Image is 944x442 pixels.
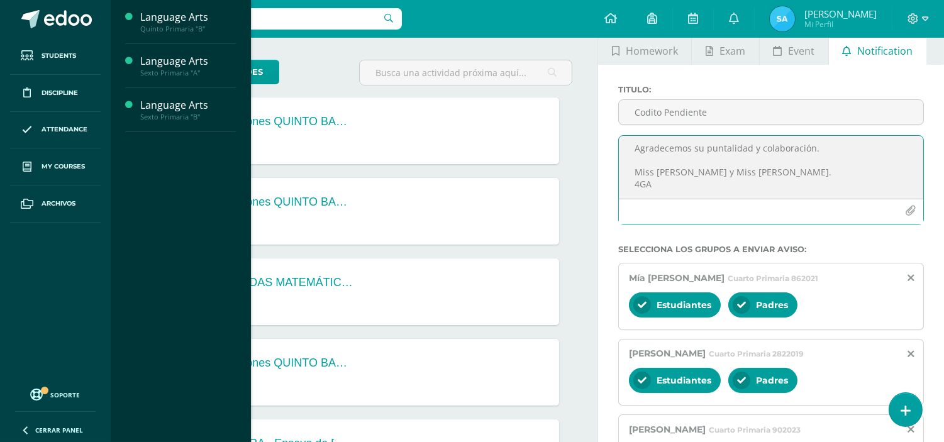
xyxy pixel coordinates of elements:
textarea: Buen día padres de familia, Solicitamos que por favor envíen el codito pendiente a más tardar el ... [619,136,923,199]
a: Language ArtsSexto Primaria "B" [140,98,236,121]
span: Cuarto Primaria 862021 [728,273,818,283]
div: Evaluaciones QUINTO BACHILLERATO 4B - ASISTENCIA IMPRESCINDIBLE [203,115,354,128]
a: Language ArtsSexto Primaria "A" [140,54,236,77]
span: Discipline [42,88,78,98]
a: Attendance [10,112,101,149]
a: Language ArtsQuinto Primaria "B" [140,10,236,33]
a: Notification [829,35,926,65]
span: [PERSON_NAME] [629,424,706,435]
span: Cuarto Primaria 902023 [709,425,801,434]
span: Soporte [51,390,81,399]
span: Padres [756,375,788,386]
span: Mía [PERSON_NAME] [629,272,725,284]
span: Cuarto Primaria 2822019 [709,349,804,358]
div: Sexto Primaria "B" [140,113,236,121]
input: Search a user… [119,8,402,30]
input: Titulo [619,100,923,124]
a: Students [10,38,101,75]
span: Event [788,36,814,66]
span: Homework [626,36,678,66]
span: Estudiantes [657,375,711,386]
a: Archivos [10,185,101,223]
a: Exam [692,35,758,65]
div: Sexto Primaria "A" [140,69,236,77]
a: My courses [10,148,101,185]
a: Soporte [15,385,96,402]
div: OLIMPIADAS MATEMÁTICAS - Ronda Final [203,276,354,289]
span: [PERSON_NAME] [804,8,877,20]
span: Mi Perfil [804,19,877,30]
span: Notification [857,36,913,66]
div: Evaluaciones QUINTO BACHILLERATO 4B [203,196,354,209]
span: Exam [719,36,745,66]
label: Titulo : [618,85,924,94]
div: Language Arts [140,54,236,69]
span: [PERSON_NAME] [629,348,706,359]
div: Language Arts [140,10,236,25]
div: Quinto Primaria "B" [140,25,236,33]
span: Estudiantes [657,299,711,311]
div: Language Arts [140,98,236,113]
label: Selecciona los grupos a enviar aviso : [618,245,924,254]
span: Padres [756,299,788,311]
span: Students [42,51,76,61]
div: Evaluaciones QUINTO BACHILLERATO 4B [203,356,354,370]
span: Cerrar panel [35,426,83,434]
a: Discipline [10,75,101,112]
input: Busca una actividad próxima aquí... [360,60,572,85]
img: e5e99b6d7451bf04cac4f474415441b6.png [770,6,795,31]
span: My courses [42,162,85,172]
span: Attendance [42,124,87,135]
a: Event [760,35,828,65]
a: Homework [598,35,691,65]
span: Archivos [42,199,75,209]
